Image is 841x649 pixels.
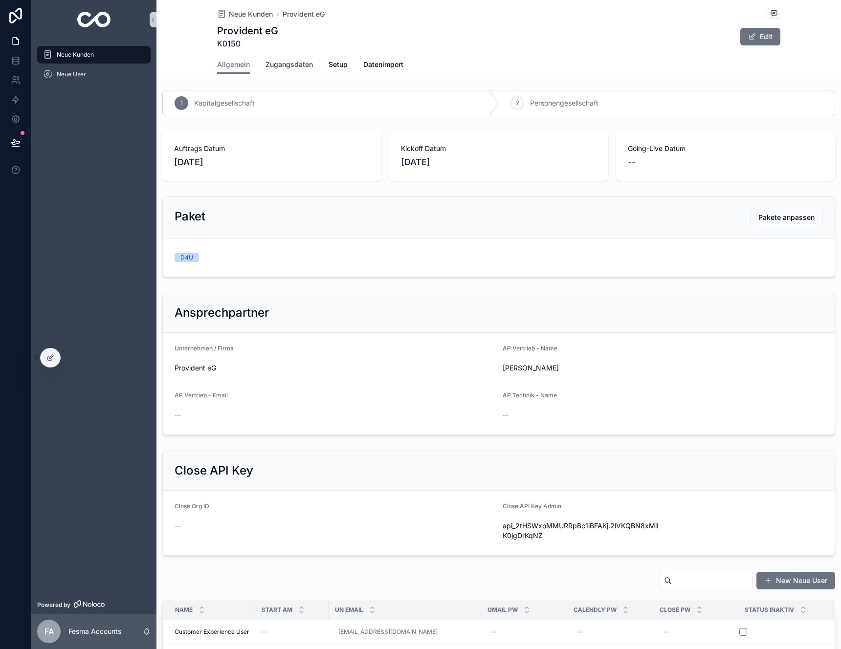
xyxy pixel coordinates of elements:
[756,572,835,589] button: New Neue User
[31,596,156,614] a: Powered by
[261,628,323,636] a: --
[57,51,94,59] span: Neue Kunden
[194,98,255,108] span: Kapitalgesellschaft
[175,391,228,399] span: AP Vertrieb - Email
[363,60,403,69] span: Datenimport
[175,502,209,510] span: Close Org ID
[577,628,583,636] div: --
[180,253,193,262] div: D4U
[175,209,205,224] h2: Paket
[628,144,823,153] span: Going-Live Datum
[329,60,348,69] span: Setup
[180,99,183,107] span: 1
[44,626,54,637] span: FA
[37,65,151,83] a: Neue User
[503,521,659,541] span: api_2tHSWxoMMURRpBc1iBFAKj.2lVKQBN8xMiIK0jgDrKqNZ
[745,606,794,614] span: Status Inaktiv
[491,628,497,636] div: --
[217,60,250,69] span: Allgemein
[37,601,70,609] span: Powered by
[57,70,86,78] span: Neue User
[573,624,647,640] a: --
[329,56,348,75] a: Setup
[217,9,273,19] a: Neue Kunden
[516,99,519,107] span: 2
[660,606,690,614] span: Close Pw
[174,144,370,153] span: Auftrags Datum
[175,463,253,478] h2: Close API Key
[175,410,180,420] span: --
[217,24,278,38] h1: Provident eG
[175,363,495,373] span: Provident eG
[229,9,273,19] span: Neue Kunden
[262,606,292,614] span: Start am
[758,213,815,222] span: Pakete anpassen
[266,60,313,69] span: Zugangsdaten
[487,624,561,640] a: --
[175,628,249,636] a: Customer Experience User
[261,628,267,636] span: --
[31,39,156,96] div: scrollable content
[503,363,659,373] span: [PERSON_NAME]
[663,628,669,636] div: --
[503,502,561,510] span: Close API Key Admin
[740,28,780,45] button: Edit
[750,209,823,226] button: Pakete anpassen
[530,98,598,108] span: Personengesellschaft
[503,410,509,420] span: --
[175,521,180,531] span: --
[363,56,403,75] a: Datenimport
[217,38,278,49] span: K0150
[77,12,111,27] img: App logo
[175,345,234,352] span: Unternehmen / Firma
[487,606,518,614] span: Gmail Pw
[175,606,193,614] span: Name
[266,56,313,75] a: Zugangsdaten
[174,155,370,169] span: [DATE]
[283,9,325,19] a: Provident eG
[574,606,617,614] span: Calendly Pw
[628,155,636,169] span: --
[217,56,250,74] a: Allgemein
[503,391,557,399] span: AP Technik - Name
[334,624,475,640] a: [EMAIL_ADDRESS][DOMAIN_NAME]
[503,345,557,352] span: AP Vertrieb - Name
[338,628,438,636] a: [EMAIL_ADDRESS][DOMAIN_NAME]
[37,46,151,64] a: Neue Kunden
[401,155,597,169] span: [DATE]
[335,606,363,614] span: UN Email
[659,624,732,640] a: --
[401,144,597,153] span: Kickoff Datum
[68,627,121,636] p: Fesma Accounts
[175,305,269,321] h2: Ansprechpartner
